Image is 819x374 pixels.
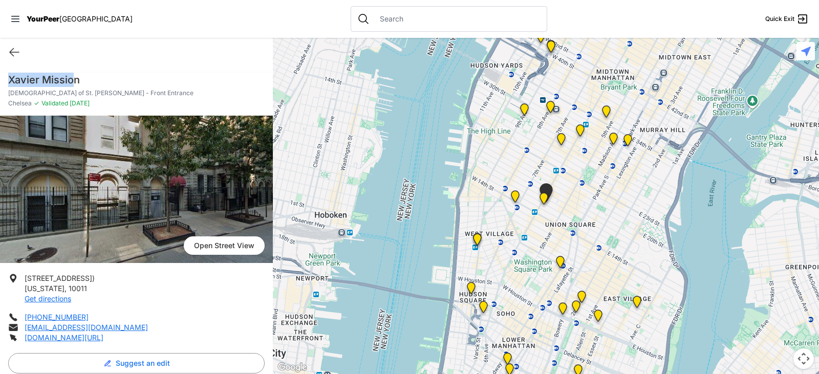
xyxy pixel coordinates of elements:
div: Main Location, SoHo, DYCD Youth Drop-in Center [477,301,490,317]
div: Harvey Milk High School [554,256,567,272]
div: Back of the Church [537,192,550,209]
span: [US_STATE] [25,284,64,293]
div: Antonio Olivieri Drop-in Center [544,101,557,117]
div: New Location, Headquarters [555,133,568,149]
span: 10011 [69,284,87,293]
span: YourPeer [27,14,59,23]
button: Map camera controls [793,348,814,369]
a: Open Street View [184,236,265,255]
a: YourPeer[GEOGRAPHIC_DATA] [27,16,133,22]
span: Quick Exit [765,15,794,23]
a: Get directions [25,294,71,303]
a: [PHONE_NUMBER] [25,313,89,321]
div: Bowery Campus [556,302,569,319]
div: Art and Acceptance LGBTQIA2S+ Program [471,233,484,249]
div: Greater New York City [607,133,620,149]
div: Metro Baptist Church [545,40,557,57]
h1: Xavier Mission [8,73,265,87]
a: Open this area in Google Maps (opens a new window) [275,361,309,374]
a: [DOMAIN_NAME][URL] [25,333,103,342]
div: Headquarters [574,124,587,141]
button: Suggest an edit [8,353,265,373]
div: Church of St. Francis Xavier - Front Entrance [537,183,555,206]
div: New York [534,31,547,47]
span: [GEOGRAPHIC_DATA] [59,14,133,23]
div: Metro Baptist Church [545,40,557,56]
img: Google [275,361,309,374]
div: Maryhouse [575,291,588,307]
div: Greenwich Village [471,233,484,250]
input: Search [374,14,541,24]
a: [EMAIL_ADDRESS][DOMAIN_NAME] [25,323,148,332]
div: Chelsea [518,103,531,120]
span: [STREET_ADDRESS]) [25,274,95,282]
div: University Community Social Services (UCSS) [592,310,605,326]
div: Church of the Village [509,190,522,207]
div: St. Joseph House [570,300,583,317]
span: Chelsea [8,99,32,107]
span: , [64,284,67,293]
a: Quick Exit [765,13,809,25]
span: Validated [41,99,68,107]
div: Mainchance Adult Drop-in Center [621,134,634,150]
span: ✓ [34,99,39,107]
div: Tribeca Campus/New York City Rescue Mission [501,353,514,369]
span: [DATE] [68,99,90,107]
div: Manhattan [631,296,643,312]
span: Suggest an edit [116,358,170,368]
p: [DEMOGRAPHIC_DATA] of St. [PERSON_NAME] - Front Entrance [8,89,265,97]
